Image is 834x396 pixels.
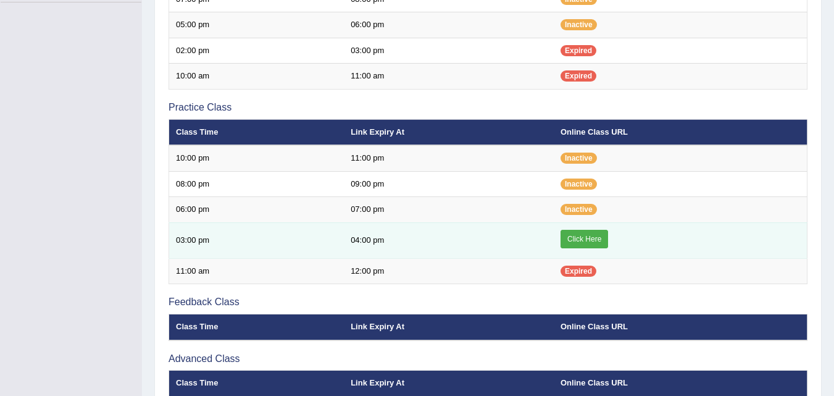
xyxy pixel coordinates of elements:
td: 06:00 pm [169,197,344,223]
td: 08:00 pm [169,171,344,197]
th: Link Expiry At [344,314,554,340]
h3: Advanced Class [169,353,807,364]
span: Expired [561,266,596,277]
span: Expired [561,70,596,82]
span: Inactive [561,204,597,215]
td: 10:00 pm [169,145,344,171]
td: 02:00 pm [169,38,344,64]
td: 07:00 pm [344,197,554,223]
td: 12:00 pm [344,258,554,284]
th: Class Time [169,314,344,340]
td: 11:00 am [169,258,344,284]
td: 06:00 pm [344,12,554,38]
td: 11:00 pm [344,145,554,171]
td: 03:00 pm [169,222,344,258]
span: Inactive [561,19,597,30]
span: Inactive [561,179,597,190]
th: Online Class URL [554,314,807,340]
h3: Practice Class [169,102,807,113]
td: 11:00 am [344,64,554,90]
th: Online Class URL [554,119,807,145]
th: Link Expiry At [344,119,554,145]
th: Class Time [169,119,344,145]
h3: Feedback Class [169,297,807,308]
td: 09:00 pm [344,171,554,197]
td: 10:00 am [169,64,344,90]
a: Click Here [561,230,608,248]
span: Inactive [561,153,597,164]
td: 03:00 pm [344,38,554,64]
td: 04:00 pm [344,222,554,258]
td: 05:00 pm [169,12,344,38]
span: Expired [561,45,596,56]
